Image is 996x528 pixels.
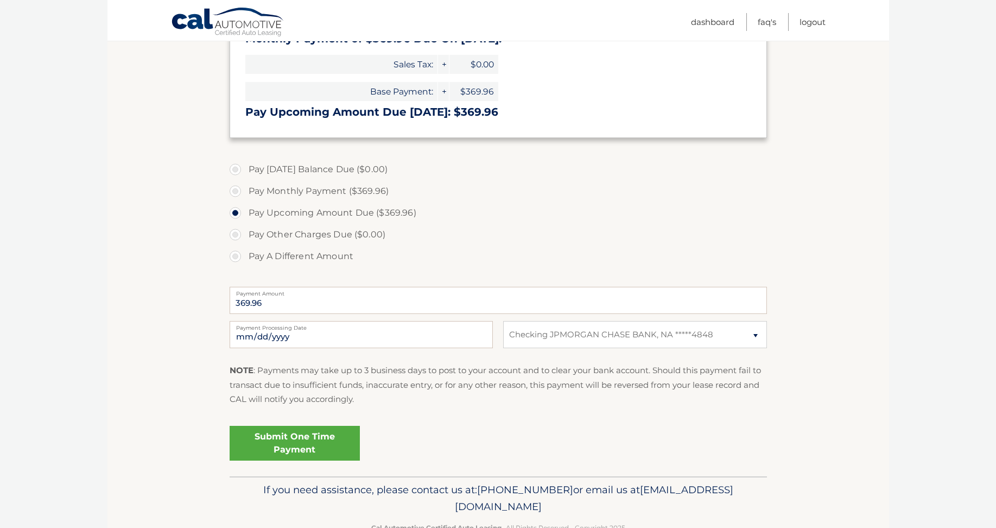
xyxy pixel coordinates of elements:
[449,82,498,101] span: $369.96
[230,287,767,296] label: Payment Amount
[230,287,767,314] input: Payment Amount
[245,55,437,74] span: Sales Tax:
[245,82,437,101] span: Base Payment:
[230,202,767,224] label: Pay Upcoming Amount Due ($369.96)
[237,481,760,516] p: If you need assistance, please contact us at: or email us at
[230,180,767,202] label: Pay Monthly Payment ($369.96)
[230,159,767,180] label: Pay [DATE] Balance Due ($0.00)
[691,13,734,31] a: Dashboard
[438,55,449,74] span: +
[230,363,767,406] p: : Payments may take up to 3 business days to post to your account and to clear your bank account....
[230,365,253,375] strong: NOTE
[230,224,767,246] label: Pay Other Charges Due ($0.00)
[230,426,360,461] a: Submit One Time Payment
[230,321,493,348] input: Payment Date
[245,105,751,119] h3: Pay Upcoming Amount Due [DATE]: $369.96
[230,246,767,267] label: Pay A Different Amount
[438,82,449,101] span: +
[758,13,776,31] a: FAQ's
[477,483,573,496] span: [PHONE_NUMBER]
[171,7,285,39] a: Cal Automotive
[449,55,498,74] span: $0.00
[800,13,826,31] a: Logout
[230,321,493,330] label: Payment Processing Date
